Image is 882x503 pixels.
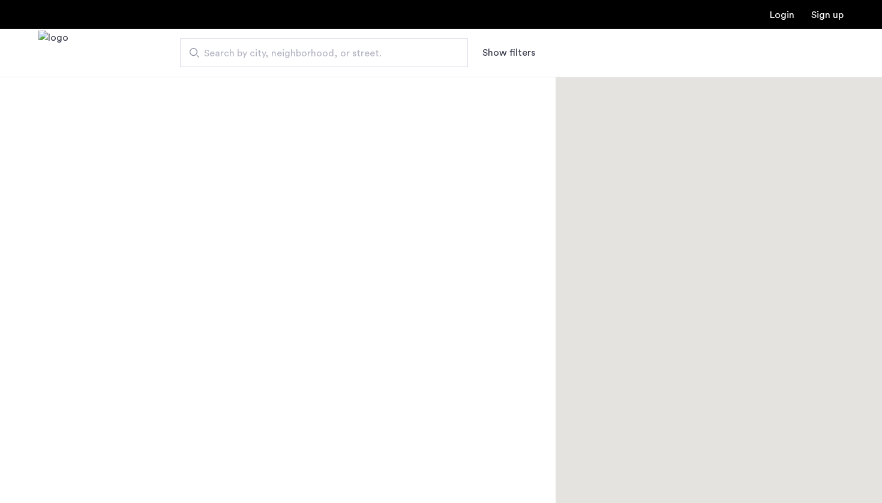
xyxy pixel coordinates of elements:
[38,31,68,76] a: Cazamio Logo
[204,46,434,61] span: Search by city, neighborhood, or street.
[770,10,794,20] a: Login
[38,31,68,76] img: logo
[811,10,844,20] a: Registration
[180,38,468,67] input: Apartment Search
[482,46,535,60] button: Show or hide filters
